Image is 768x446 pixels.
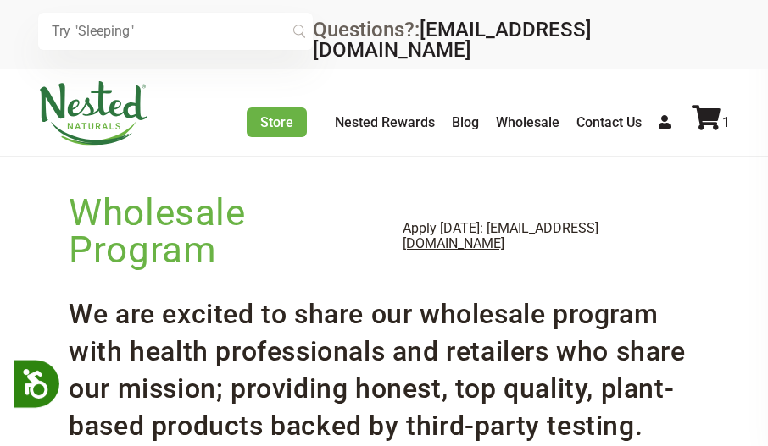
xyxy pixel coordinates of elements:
a: Store [247,107,307,137]
input: Try "Sleeping" [38,13,313,50]
span: 1 [722,114,730,130]
h3: We are excited to share our wholesale program with health professionals and retailers who share o... [69,282,698,444]
a: Wholesale [496,114,559,130]
div: Questions?: [313,19,729,60]
a: [EMAIL_ADDRESS][DOMAIN_NAME] [313,18,592,62]
a: Nested Rewards [335,114,435,130]
a: Apply [DATE]: [EMAIL_ADDRESS][DOMAIN_NAME] [403,221,699,252]
h1: Wholesale Program [69,194,402,268]
a: Blog [452,114,479,130]
a: Contact Us [576,114,642,130]
img: Nested Naturals [38,81,148,146]
a: 1 [692,114,730,130]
